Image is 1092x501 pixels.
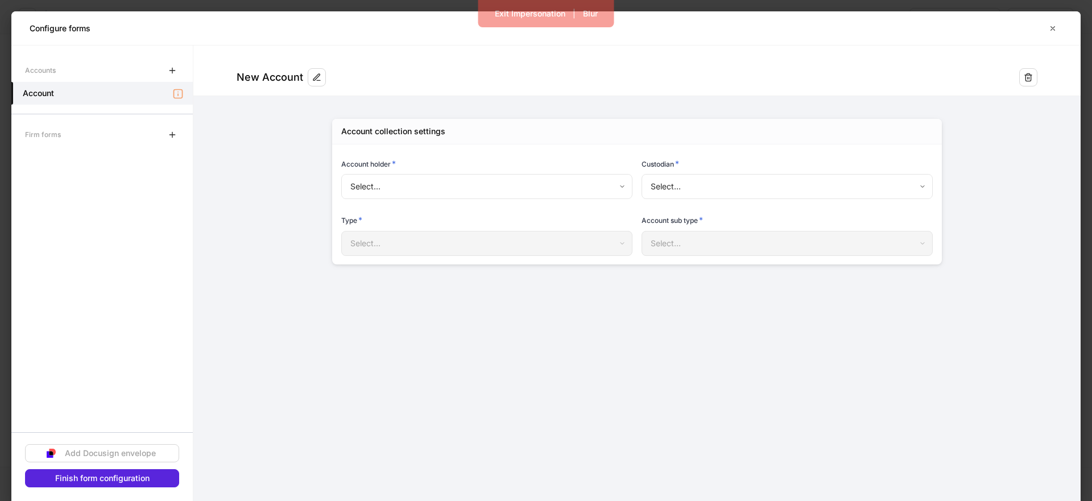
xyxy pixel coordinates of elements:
div: New Account [237,71,303,84]
div: Exit Impersonation [495,10,565,18]
div: Select... [341,231,632,256]
h6: Account holder [341,158,396,169]
div: Blur [583,10,598,18]
div: Account collection settings [341,126,445,137]
h5: Account [23,88,54,99]
button: Finish form configuration [25,469,179,487]
h6: Account sub type [642,214,703,226]
h6: Type [341,214,362,226]
h6: Custodian [642,158,679,169]
div: Finish form configuration [55,474,150,482]
a: Account [11,82,193,105]
h5: Configure forms [30,23,90,34]
div: Select... [642,174,932,199]
div: Select... [341,174,632,199]
div: Select... [642,231,932,256]
div: Firm forms [25,125,61,144]
div: Accounts [25,60,56,80]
